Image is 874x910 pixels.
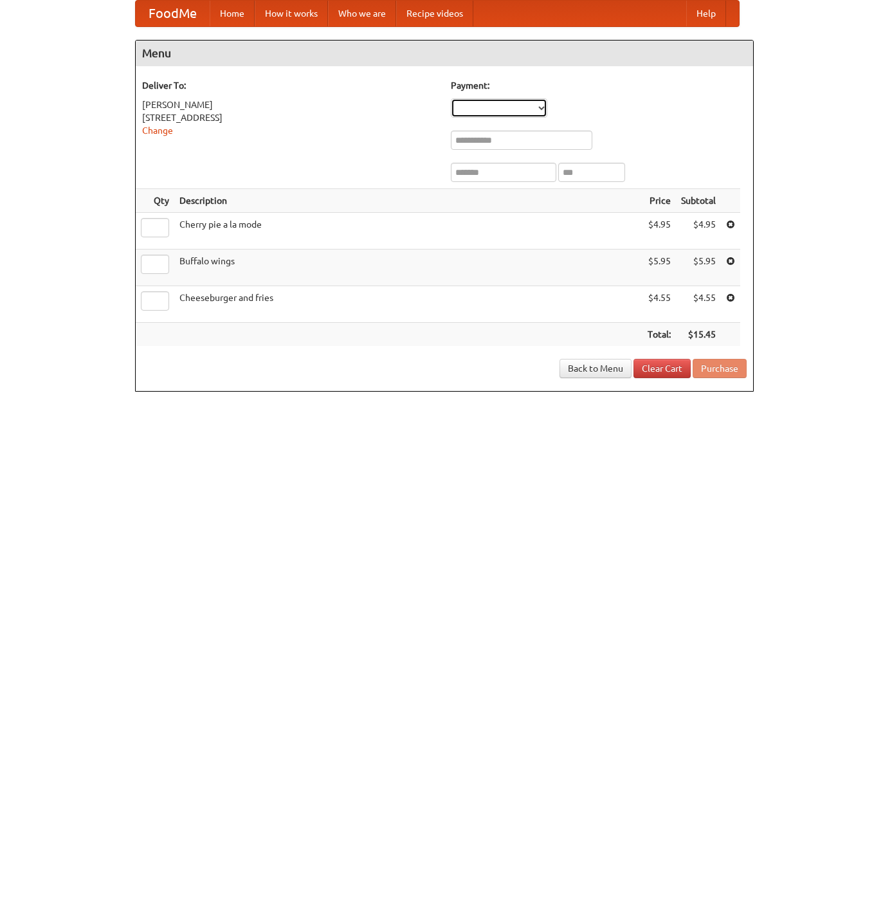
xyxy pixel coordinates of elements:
[642,250,676,286] td: $5.95
[676,189,721,213] th: Subtotal
[642,213,676,250] td: $4.95
[142,79,438,92] h5: Deliver To:
[642,189,676,213] th: Price
[210,1,255,26] a: Home
[676,213,721,250] td: $4.95
[676,286,721,323] td: $4.55
[174,250,642,286] td: Buffalo wings
[142,125,173,136] a: Change
[396,1,473,26] a: Recipe videos
[142,111,438,124] div: [STREET_ADDRESS]
[136,1,210,26] a: FoodMe
[174,213,642,250] td: Cherry pie a la mode
[174,189,642,213] th: Description
[676,323,721,347] th: $15.45
[136,41,753,66] h4: Menu
[451,79,747,92] h5: Payment:
[686,1,726,26] a: Help
[642,323,676,347] th: Total:
[642,286,676,323] td: $4.55
[174,286,642,323] td: Cheeseburger and fries
[328,1,396,26] a: Who we are
[560,359,632,378] a: Back to Menu
[676,250,721,286] td: $5.95
[136,189,174,213] th: Qty
[255,1,328,26] a: How it works
[693,359,747,378] button: Purchase
[633,359,691,378] a: Clear Cart
[142,98,438,111] div: [PERSON_NAME]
